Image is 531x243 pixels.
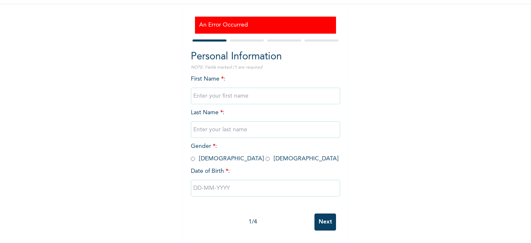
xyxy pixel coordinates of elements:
span: Gender : [DEMOGRAPHIC_DATA] [DEMOGRAPHIC_DATA] [191,143,339,162]
input: Enter your first name [191,88,340,104]
p: NOTE: Fields marked (*) are required [191,64,340,71]
h3: An Error Occurred [199,21,332,29]
div: 1 / 4 [191,218,314,226]
span: Date of Birth : [191,167,230,176]
input: Next [314,214,336,231]
input: DD-MM-YYYY [191,180,340,196]
input: Enter your last name [191,121,340,138]
span: First Name : [191,76,340,99]
h2: Personal Information [191,49,340,64]
span: Last Name : [191,110,340,133]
